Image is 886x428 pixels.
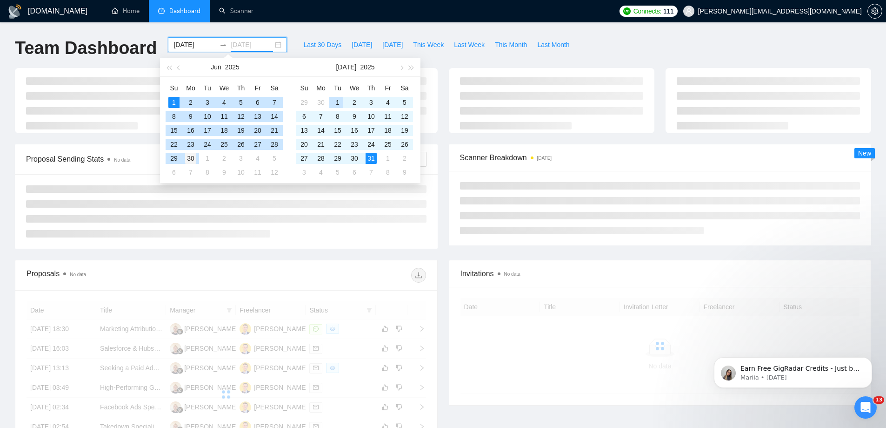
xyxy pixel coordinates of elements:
a: searchScanner [219,7,253,15]
button: [DATE] [336,58,356,76]
div: 9 [185,111,196,122]
td: 2025-06-14 [266,109,283,123]
div: 15 [168,125,180,136]
td: 2025-06-08 [166,109,182,123]
th: Th [363,81,380,95]
span: No data [70,272,86,277]
td: 2025-08-06 [346,165,363,179]
div: 6 [252,97,263,108]
div: 7 [185,167,196,178]
td: 2025-08-01 [380,151,396,165]
h1: Team Dashboard [15,37,157,59]
td: 2025-06-30 [313,95,329,109]
input: End date [231,40,273,50]
div: 7 [315,111,326,122]
div: 3 [235,153,246,164]
div: 2 [349,97,360,108]
td: 2025-07-09 [346,109,363,123]
td: 2025-06-09 [182,109,199,123]
div: 3 [202,97,213,108]
div: Proposals [27,268,226,283]
td: 2025-06-29 [296,95,313,109]
td: 2025-07-07 [313,109,329,123]
button: Jun [211,58,221,76]
th: Fr [249,81,266,95]
td: 2025-06-06 [249,95,266,109]
th: We [216,81,233,95]
div: 27 [299,153,310,164]
span: Scanner Breakdown [460,152,860,163]
div: 7 [366,167,377,178]
td: 2025-07-22 [329,137,346,151]
td: 2025-06-20 [249,123,266,137]
div: 19 [399,125,410,136]
div: 9 [399,167,410,178]
span: Last Month [537,40,569,50]
td: 2025-07-25 [380,137,396,151]
div: 15 [332,125,343,136]
th: Su [166,81,182,95]
td: 2025-06-27 [249,137,266,151]
div: 4 [252,153,263,164]
td: 2025-06-05 [233,95,249,109]
div: 4 [382,97,393,108]
span: to [220,41,227,48]
div: 20 [252,125,263,136]
td: 2025-07-05 [266,151,283,165]
div: 9 [349,111,360,122]
div: 6 [349,167,360,178]
td: 2025-07-08 [199,165,216,179]
td: 2025-07-21 [313,137,329,151]
button: Last Month [532,37,574,52]
span: Last Week [454,40,485,50]
td: 2025-06-26 [233,137,249,151]
td: 2025-06-30 [182,151,199,165]
div: 4 [315,167,326,178]
div: 12 [269,167,280,178]
a: homeHome [112,7,140,15]
div: 29 [299,97,310,108]
td: 2025-07-13 [296,123,313,137]
td: 2025-08-04 [313,165,329,179]
td: 2025-07-10 [233,165,249,179]
div: 26 [399,139,410,150]
td: 2025-07-02 [216,151,233,165]
td: 2025-06-25 [216,137,233,151]
td: 2025-07-08 [329,109,346,123]
div: 6 [168,167,180,178]
div: 28 [315,153,326,164]
div: 11 [219,111,230,122]
div: 8 [168,111,180,122]
div: 5 [235,97,246,108]
button: Last 30 Days [298,37,346,52]
div: 29 [168,153,180,164]
button: 2025 [225,58,240,76]
div: 10 [366,111,377,122]
th: Mo [313,81,329,95]
th: Sa [396,81,413,95]
td: 2025-07-27 [296,151,313,165]
td: 2025-07-06 [296,109,313,123]
td: 2025-08-07 [363,165,380,179]
div: 12 [235,111,246,122]
td: 2025-07-09 [216,165,233,179]
td: 2025-07-31 [363,151,380,165]
td: 2025-06-10 [199,109,216,123]
div: 1 [332,97,343,108]
div: 30 [349,153,360,164]
td: 2025-06-28 [266,137,283,151]
div: 23 [185,139,196,150]
span: [DATE] [352,40,372,50]
img: logo [7,4,22,19]
td: 2025-07-12 [266,165,283,179]
span: This Month [495,40,527,50]
td: 2025-06-07 [266,95,283,109]
td: 2025-06-01 [166,95,182,109]
div: 7 [269,97,280,108]
div: 5 [332,167,343,178]
div: 18 [219,125,230,136]
th: We [346,81,363,95]
td: 2025-06-16 [182,123,199,137]
div: 5 [269,153,280,164]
